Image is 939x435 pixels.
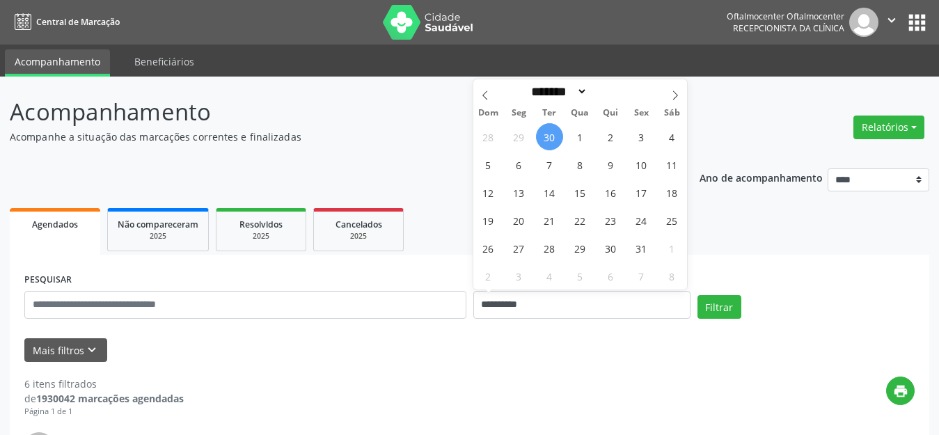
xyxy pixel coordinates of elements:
[878,8,905,37] button: 
[628,262,655,290] span: Novembro 7, 2025
[567,151,594,178] span: Outubro 8, 2025
[628,207,655,234] span: Outubro 24, 2025
[658,207,686,234] span: Outubro 25, 2025
[536,151,563,178] span: Outubro 7, 2025
[475,207,502,234] span: Outubro 19, 2025
[505,262,532,290] span: Novembro 3, 2025
[658,262,686,290] span: Novembro 8, 2025
[893,383,908,399] i: print
[853,116,924,139] button: Relatórios
[567,179,594,206] span: Outubro 15, 2025
[10,10,120,33] a: Central de Marcação
[565,109,595,118] span: Qua
[597,235,624,262] span: Outubro 30, 2025
[24,338,107,363] button: Mais filtroskeyboard_arrow_down
[239,219,283,230] span: Resolvidos
[536,123,563,150] span: Setembro 30, 2025
[505,123,532,150] span: Setembro 29, 2025
[886,377,915,405] button: print
[125,49,204,74] a: Beneficiários
[658,151,686,178] span: Outubro 11, 2025
[628,151,655,178] span: Outubro 10, 2025
[503,109,534,118] span: Seg
[700,168,823,186] p: Ano de acompanhamento
[567,207,594,234] span: Outubro 22, 2025
[727,10,844,22] div: Oftalmocenter Oftalmocenter
[905,10,929,35] button: apps
[336,219,382,230] span: Cancelados
[24,269,72,291] label: PESQUISAR
[534,109,565,118] span: Ter
[473,109,504,118] span: Dom
[658,179,686,206] span: Outubro 18, 2025
[475,262,502,290] span: Novembro 2, 2025
[475,151,502,178] span: Outubro 5, 2025
[597,179,624,206] span: Outubro 16, 2025
[536,262,563,290] span: Novembro 4, 2025
[849,8,878,37] img: img
[505,151,532,178] span: Outubro 6, 2025
[597,207,624,234] span: Outubro 23, 2025
[597,262,624,290] span: Novembro 6, 2025
[628,235,655,262] span: Outubro 31, 2025
[324,231,393,242] div: 2025
[567,262,594,290] span: Novembro 5, 2025
[10,129,654,144] p: Acompanhe a situação das marcações correntes e finalizadas
[505,235,532,262] span: Outubro 27, 2025
[656,109,687,118] span: Sáb
[567,123,594,150] span: Outubro 1, 2025
[36,392,184,405] strong: 1930042 marcações agendadas
[118,231,198,242] div: 2025
[595,109,626,118] span: Qui
[697,295,741,319] button: Filtrar
[118,219,198,230] span: Não compareceram
[536,235,563,262] span: Outubro 28, 2025
[24,391,184,406] div: de
[527,84,588,99] select: Month
[536,179,563,206] span: Outubro 14, 2025
[628,179,655,206] span: Outubro 17, 2025
[597,151,624,178] span: Outubro 9, 2025
[36,16,120,28] span: Central de Marcação
[32,219,78,230] span: Agendados
[733,22,844,34] span: Recepcionista da clínica
[475,123,502,150] span: Setembro 28, 2025
[597,123,624,150] span: Outubro 2, 2025
[567,235,594,262] span: Outubro 29, 2025
[628,123,655,150] span: Outubro 3, 2025
[24,406,184,418] div: Página 1 de 1
[658,123,686,150] span: Outubro 4, 2025
[536,207,563,234] span: Outubro 21, 2025
[658,235,686,262] span: Novembro 1, 2025
[84,342,100,358] i: keyboard_arrow_down
[884,13,899,28] i: 
[505,207,532,234] span: Outubro 20, 2025
[226,231,296,242] div: 2025
[505,179,532,206] span: Outubro 13, 2025
[626,109,656,118] span: Sex
[475,235,502,262] span: Outubro 26, 2025
[475,179,502,206] span: Outubro 12, 2025
[10,95,654,129] p: Acompanhamento
[587,84,633,99] input: Year
[5,49,110,77] a: Acompanhamento
[24,377,184,391] div: 6 itens filtrados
